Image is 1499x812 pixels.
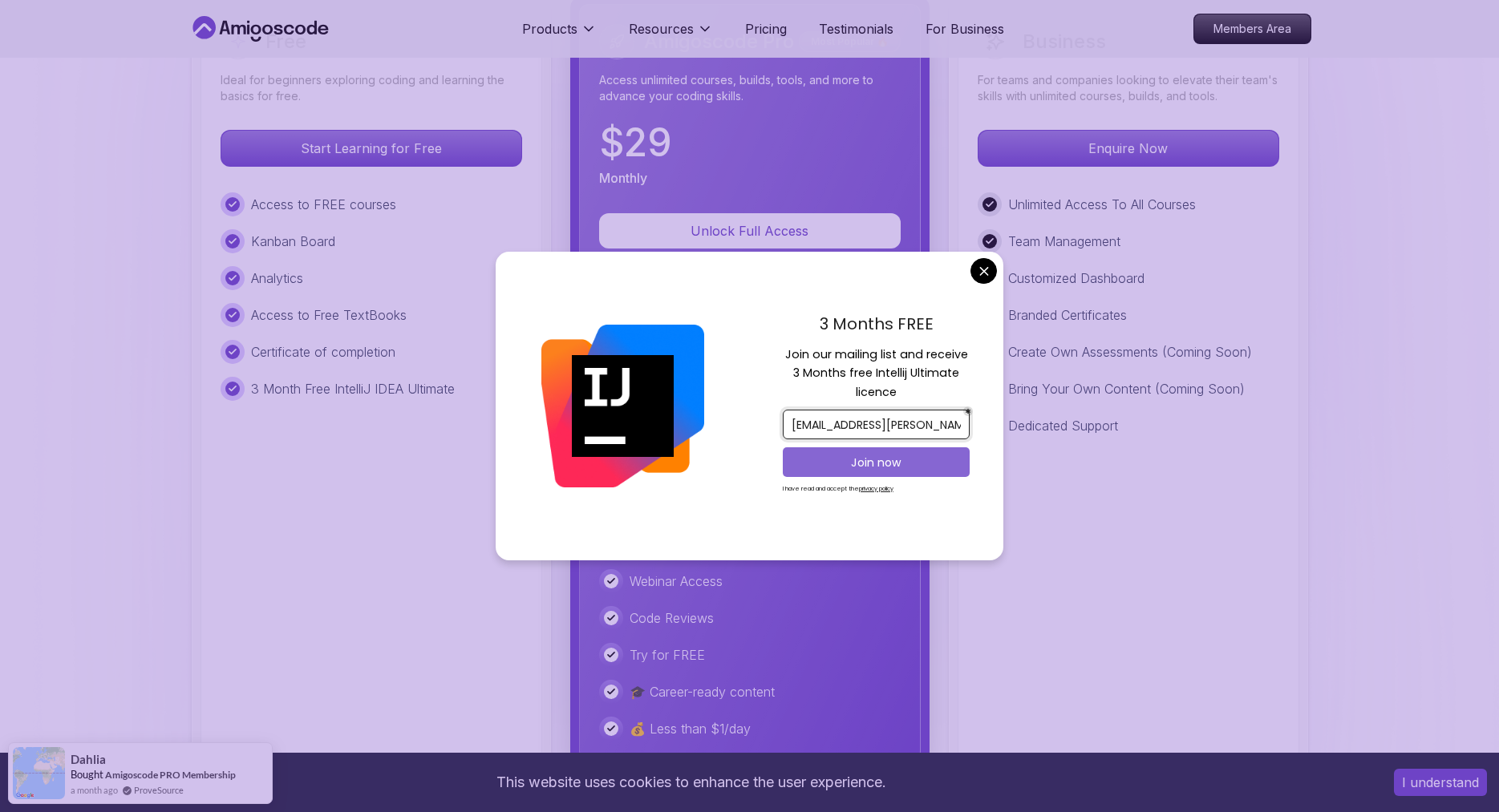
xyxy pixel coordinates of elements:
[221,72,522,104] p: Ideal for beginners exploring coding and learning the basics for free.
[71,768,103,781] span: Bought
[1008,305,1127,325] p: Branded Certificates
[630,682,775,701] p: 🎓 Career-ready content
[251,342,395,362] p: Certificate of completion
[978,140,1279,156] a: Enquire Now
[221,140,522,156] a: Start Learning for Free
[71,783,118,797] span: a month ago
[522,19,577,38] p: Products
[926,19,1004,38] a: For Business
[630,608,714,628] p: Code Reviews
[1008,416,1118,435] p: Dedicated Support
[522,19,597,51] button: Products
[1008,269,1145,288] p: Customized Dashboard
[978,72,1279,104] p: For teams and companies looking to elevate their team's skills with unlimited courses, builds, an...
[1008,379,1245,398] p: Bring Your Own Content (Coming Soon)
[221,131,521,166] p: Start Learning for Free
[251,379,455,398] p: 3 Month Free IntelliJ IDEA Ultimate
[251,305,407,325] p: Access to Free TextBooks
[618,221,881,240] p: Unlock Full Access
[1193,14,1311,44] a: Members Area
[978,131,1278,166] p: Enquire Now
[599,168,647,188] p: Monthly
[134,783,184,797] a: ProveSource
[978,130,1279,167] button: Enquire Now
[221,130,522,167] button: Start Learning for Free
[630,645,705,665] p: Try for FREE
[630,572,723,591] p: Webinar Access
[745,19,787,38] a: Pricing
[1008,342,1252,362] p: Create Own Assessments (Coming Soon)
[1008,195,1196,214] p: Unlimited Access To All Courses
[599,72,901,104] p: Access unlimited courses, builds, tools, and more to advance your coding skills.
[105,769,236,781] a: Amigoscode PRO Membership
[12,765,1370,800] div: This website uses cookies to enhance the user experience.
[629,19,694,38] p: Resources
[629,19,713,51] button: Resources
[1008,232,1120,251] p: Team Management
[630,719,751,738] p: 💰 Less than $1/day
[251,195,396,214] p: Access to FREE courses
[13,747,65,799] img: provesource social proof notification image
[1394,769,1487,796] button: Accept cookies
[251,269,303,288] p: Analytics
[599,223,901,239] a: Unlock Full Access
[251,232,335,251] p: Kanban Board
[599,123,672,162] p: $ 29
[819,19,893,38] a: Testimonials
[71,753,106,766] span: Dahlia
[599,213,901,248] button: Unlock Full Access
[1194,14,1311,43] p: Members Area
